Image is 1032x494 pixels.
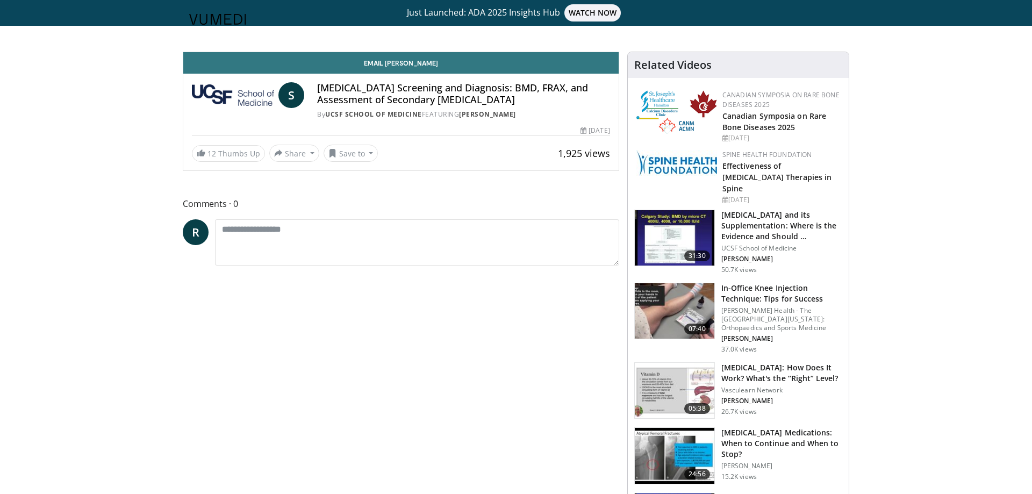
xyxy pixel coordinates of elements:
h4: Related Videos [634,59,712,71]
img: VuMedi Logo [189,14,246,25]
a: 12 Thumbs Up [192,145,265,162]
a: Email [PERSON_NAME] [183,52,619,74]
h3: Vitamin D and its Supplementation: Where is the Evidence and Should We Treat? [721,210,842,242]
p: [PERSON_NAME] Health - The [GEOGRAPHIC_DATA][US_STATE]: Orthopaedics and Sports Medicine [721,306,842,332]
p: UCSF School of Medicine [721,244,842,253]
button: Save to [324,145,378,162]
a: R [183,219,209,245]
p: 15.2K views [721,472,757,481]
span: 31:30 [684,250,710,261]
p: 37.0K views [721,345,757,354]
a: UCSF School of Medicine [325,110,422,119]
a: [PERSON_NAME] [459,110,516,119]
a: Canadian Symposia on Rare Bone Diseases 2025 [722,90,840,109]
h3: [MEDICAL_DATA]: How Does It Work? What's the “Right” Level? [721,362,842,384]
p: Clifford J. Rosen [721,255,842,263]
a: 05:38 [MEDICAL_DATA]: How Does It Work? What's the “Right” Level? Vasculearn Network [PERSON_NAME... [634,362,842,419]
img: 8daf03b8-df50-44bc-88e2-7c154046af55.150x105_q85_crop-smart_upscale.jpg [635,363,714,419]
p: [PERSON_NAME] [721,462,842,470]
span: Comments 0 [183,197,619,211]
a: Effectiveness of [MEDICAL_DATA] Therapies in Spine [722,161,832,194]
img: 57d53db2-a1b3-4664-83ec-6a5e32e5a601.png.150x105_q85_autocrop_double_scale_upscale_version-0.2.jpg [636,150,717,176]
span: 12 [207,148,216,159]
p: Clifford J. Rosen [721,397,842,405]
span: 24:56 [684,469,710,479]
p: 50.7K views [721,266,757,274]
h3: [MEDICAL_DATA] Medications: When to Continue and When to Stop? [721,427,842,460]
span: 05:38 [684,403,710,414]
img: a7bc7889-55e5-4383-bab6-f6171a83b938.150x105_q85_crop-smart_upscale.jpg [635,428,714,484]
div: [DATE] [580,126,610,135]
img: UCSF School of Medicine [192,82,274,108]
a: Spine Health Foundation [722,150,812,159]
a: S [278,82,304,108]
a: 31:30 [MEDICAL_DATA] and its Supplementation: Where is the Evidence and Should … UCSF School of M... [634,210,842,274]
div: By FEATURING [317,110,610,119]
span: 1,925 views [558,147,610,160]
p: 26.7K views [721,407,757,416]
h4: [MEDICAL_DATA] Screening and Diagnosis: BMD, FRAX, and Assessment of Secondary [MEDICAL_DATA] [317,82,610,105]
div: [DATE] [722,195,840,205]
p: Nathan Skelley [721,334,842,343]
span: 07:40 [684,324,710,334]
button: Share [269,145,319,162]
a: 07:40 In-Office Knee Injection Technique: Tips for Success [PERSON_NAME] Health - The [GEOGRAPHIC... [634,283,842,354]
img: 9b54ede4-9724-435c-a780-8950048db540.150x105_q85_crop-smart_upscale.jpg [635,283,714,339]
img: 59b7dea3-8883-45d6-a110-d30c6cb0f321.png.150x105_q85_autocrop_double_scale_upscale_version-0.2.png [636,90,717,134]
h3: In-Office Knee Injection Technique: Tips for Success [721,283,842,304]
a: Canadian Symposia on Rare Bone Diseases 2025 [722,111,827,132]
img: 4bb25b40-905e-443e-8e37-83f056f6e86e.150x105_q85_crop-smart_upscale.jpg [635,210,714,266]
a: 24:56 [MEDICAL_DATA] Medications: When to Continue and When to Stop? [PERSON_NAME] 15.2K views [634,427,842,484]
div: [DATE] [722,133,840,143]
p: Vasculearn Network [721,386,842,395]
